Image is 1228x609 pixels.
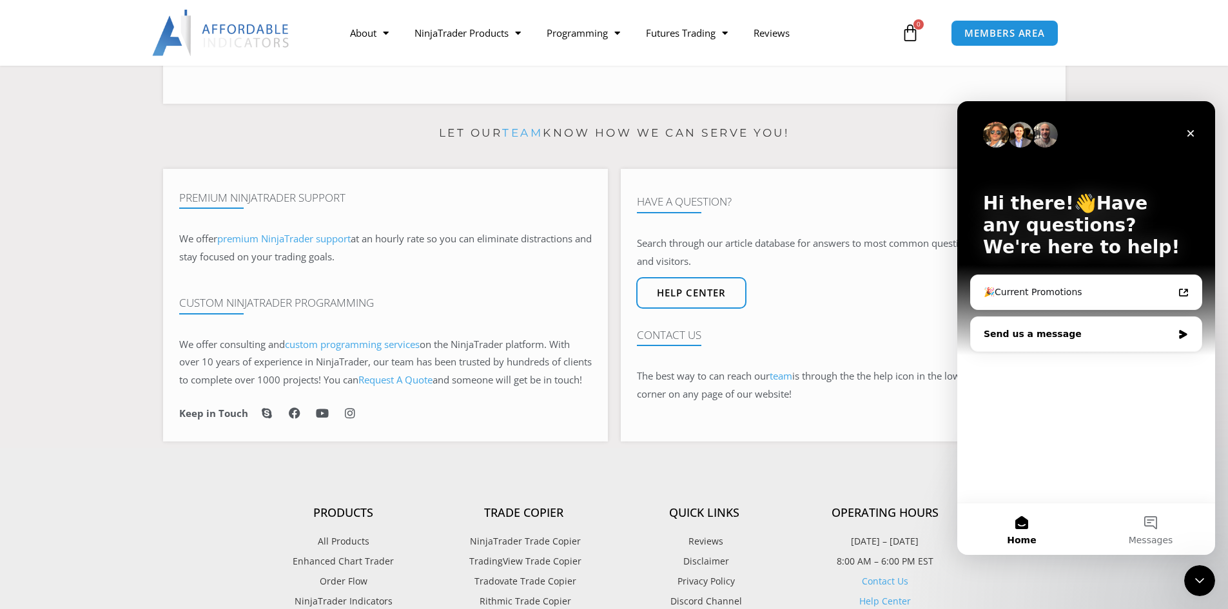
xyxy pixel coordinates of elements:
[471,573,576,590] span: Tradovate Trade Copier
[795,553,975,570] p: 8:00 AM – 6:00 PM EST
[163,123,1066,144] p: Let our know how we can serve you!
[614,573,795,590] a: Privacy Policy
[534,18,633,48] a: Programming
[253,573,434,590] a: Order Flow
[951,20,1058,46] a: MEMBERS AREA
[614,506,795,520] h4: Quick Links
[637,329,1049,342] h4: Contact Us
[337,18,402,48] a: About
[152,10,291,56] img: LogoAI | Affordable Indicators – NinjaTrader
[862,575,908,587] a: Contact Us
[795,506,975,520] h4: Operating Hours
[217,232,351,245] a: premium NinjaTrader support
[964,28,1045,38] span: MEMBERS AREA
[882,14,939,52] a: 0
[285,338,420,351] a: custom programming services
[637,367,1049,403] p: The best way to can reach our is through the the help icon in the lower right-hand corner on any ...
[466,553,581,570] span: TradingView Trade Copier
[913,19,924,30] span: 0
[253,506,434,520] h4: Products
[795,533,975,550] p: [DATE] – [DATE]
[253,533,434,550] a: All Products
[253,553,434,570] a: Enhanced Chart Trader
[337,18,898,48] nav: Menu
[434,533,614,550] a: NinjaTrader Trade Copier
[636,277,746,309] a: Help center
[318,533,369,550] span: All Products
[741,18,803,48] a: Reviews
[179,338,592,387] span: on the NinjaTrader platform. With over 10 years of experience in NinjaTrader, our team has been t...
[293,553,394,570] span: Enhanced Chart Trader
[957,101,1215,555] iframe: Intercom live chat
[434,506,614,520] h4: Trade Copier
[614,533,795,550] a: Reviews
[637,195,1049,208] h4: Have A Question?
[770,369,792,382] a: team
[179,296,592,309] h4: Custom NinjaTrader Programming
[434,553,614,570] a: TradingView Trade Copier
[434,573,614,590] a: Tradovate Trade Copier
[685,533,723,550] span: Reviews
[467,533,581,550] span: NinjaTrader Trade Copier
[358,373,433,386] a: Request A Quote
[402,18,534,48] a: NinjaTrader Products
[674,573,735,590] span: Privacy Policy
[657,288,726,298] span: Help center
[614,553,795,570] a: Disclaimer
[320,573,367,590] span: Order Flow
[179,191,592,204] h4: Premium NinjaTrader Support
[179,232,592,263] span: at an hourly rate so you can eliminate distractions and stay focused on your trading goals.
[680,553,729,570] span: Disclaimer
[502,126,543,139] a: team
[637,235,1049,271] p: Search through our article database for answers to most common questions from customers and visit...
[859,595,911,607] a: Help Center
[179,338,420,351] span: We offer consulting and
[1184,565,1215,596] iframe: Intercom live chat
[633,18,741,48] a: Futures Trading
[179,232,217,245] span: We offer
[179,407,248,420] h6: Keep in Touch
